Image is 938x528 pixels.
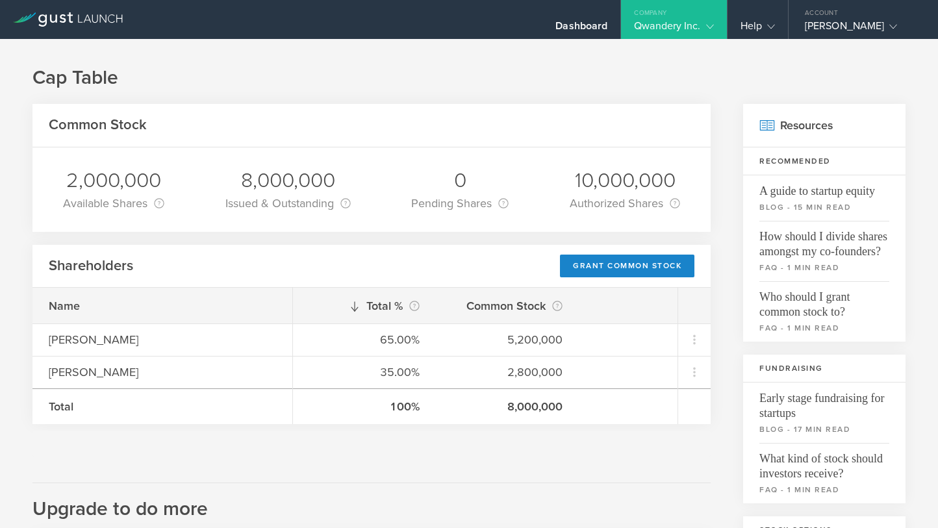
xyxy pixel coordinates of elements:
small: faq - 1 min read [759,262,889,273]
div: Issued & Outstanding [225,194,351,212]
a: What kind of stock should investors receive?faq - 1 min read [743,443,906,503]
h2: Common Stock [49,116,147,134]
div: 100% [309,398,420,415]
div: Qwandery Inc. [634,19,713,39]
a: Who should I grant common stock to?faq - 1 min read [743,281,906,342]
div: 8,000,000 [225,167,351,194]
div: Available Shares [63,194,164,212]
a: How should I divide shares amongst my co-founders?faq - 1 min read [743,221,906,281]
div: Grant Common Stock [560,255,694,277]
div: [PERSON_NAME] [49,364,276,381]
div: [PERSON_NAME] [49,331,276,348]
div: Authorized Shares [570,194,680,212]
small: faq - 1 min read [759,484,889,496]
span: What kind of stock should investors receive? [759,443,889,481]
div: Total % [309,297,420,315]
div: Common Stock [452,297,563,315]
small: blog - 15 min read [759,201,889,213]
h2: Upgrade to do more [32,483,711,522]
h3: Fundraising [743,355,906,383]
div: Pending Shares [411,194,509,212]
span: How should I divide shares amongst my co-founders? [759,221,889,259]
h3: Recommended [743,147,906,175]
span: Early stage fundraising for startups [759,383,889,421]
div: 10,000,000 [570,167,680,194]
span: Who should I grant common stock to? [759,281,889,320]
div: 0 [411,167,509,194]
div: 8,000,000 [452,398,563,415]
div: 65.00% [309,331,420,348]
div: 2,800,000 [452,364,563,381]
div: 2,000,000 [63,167,164,194]
small: blog - 17 min read [759,423,889,435]
div: Dashboard [555,19,607,39]
div: Help [741,19,775,39]
div: 35.00% [309,364,420,381]
h2: Resources [743,104,906,147]
a: Early stage fundraising for startupsblog - 17 min read [743,383,906,443]
span: A guide to startup equity [759,175,889,199]
div: Name [49,297,276,314]
h2: Shareholders [49,257,133,275]
a: A guide to startup equityblog - 15 min read [743,175,906,221]
h1: Cap Table [32,65,906,91]
div: 5,200,000 [452,331,563,348]
div: Total [49,398,276,415]
small: faq - 1 min read [759,322,889,334]
div: [PERSON_NAME] [805,19,915,39]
